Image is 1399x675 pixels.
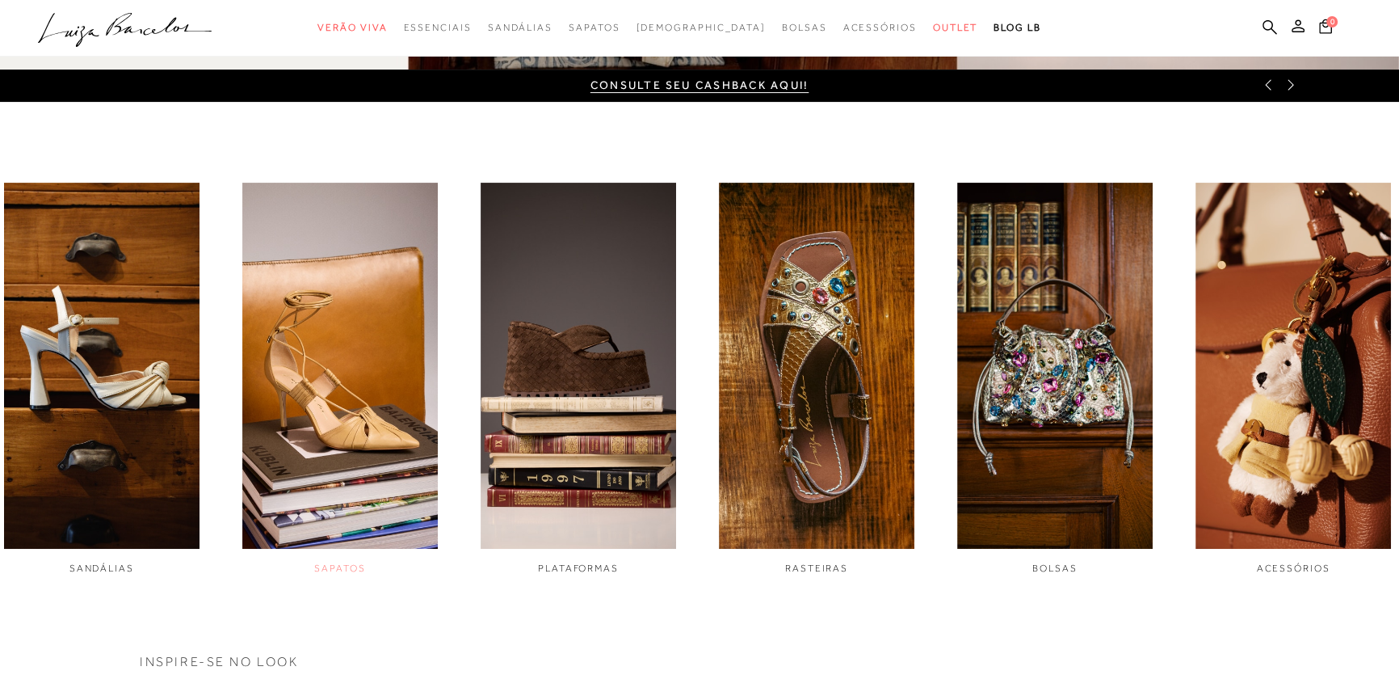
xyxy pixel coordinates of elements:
[719,183,914,549] img: imagem do link
[140,656,1259,669] h3: INSPIRE-SE NO LOOK
[719,183,914,576] a: imagem do link RASTEIRAS
[1032,563,1078,574] span: BOLSAS
[590,78,809,91] a: CONSULTE SEU CASHBACK AQUI!
[242,183,438,549] img: imagem do link
[242,183,438,576] div: 2 / 6
[994,22,1040,33] span: BLOG LB
[994,13,1040,43] a: BLOG LB
[782,13,827,43] a: noSubCategoriesText
[785,563,848,574] span: RASTEIRAS
[636,13,766,43] a: noSubCategoriesText
[1314,18,1337,40] button: 0
[481,183,676,576] a: imagem do link PLATAFORMAS
[538,563,619,574] span: PLATAFORMAS
[933,13,978,43] a: noSubCategoriesText
[1195,183,1391,576] div: 6 / 6
[242,183,438,576] a: imagem do link SAPATOS
[1195,183,1391,576] a: imagem do link ACESSÓRIOS
[4,183,200,576] a: imagem do link SANDÁLIAS
[488,22,552,33] span: Sandálias
[481,183,676,549] img: imagem do link
[1195,183,1391,549] img: imagem do link
[782,22,827,33] span: Bolsas
[481,183,676,576] div: 3 / 6
[4,183,200,549] img: imagem do link
[957,183,1153,576] a: imagem do link BOLSAS
[317,22,387,33] span: Verão Viva
[843,22,917,33] span: Acessórios
[314,563,365,574] span: SAPATOS
[1326,16,1338,27] span: 0
[957,183,1153,549] img: imagem do link
[1256,563,1330,574] span: ACESSÓRIOS
[69,563,134,574] span: SANDÁLIAS
[403,13,471,43] a: noSubCategoriesText
[569,22,620,33] span: Sapatos
[933,22,978,33] span: Outlet
[317,13,387,43] a: noSubCategoriesText
[843,13,917,43] a: noSubCategoriesText
[719,183,914,576] div: 4 / 6
[488,13,552,43] a: noSubCategoriesText
[957,183,1153,576] div: 5 / 6
[403,22,471,33] span: Essenciais
[4,183,200,576] div: 1 / 6
[569,13,620,43] a: noSubCategoriesText
[636,22,766,33] span: [DEMOGRAPHIC_DATA]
